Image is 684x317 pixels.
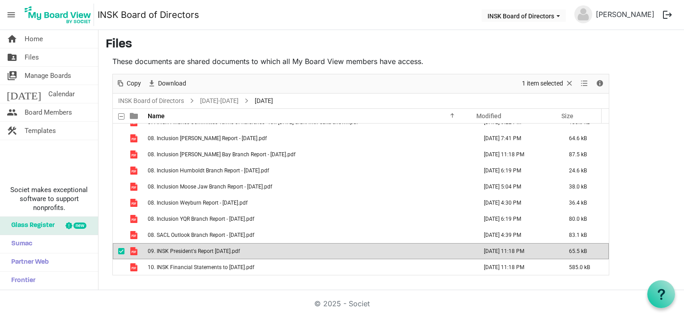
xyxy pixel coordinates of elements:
[560,179,609,195] td: 38.0 kB is template cell column header Size
[145,211,475,227] td: 08. Inclusion YQR Branch Report - September 2025.pdf is template cell column header Name
[25,30,43,48] span: Home
[476,112,501,120] span: Modified
[124,146,145,163] td: is template cell column header type
[98,6,199,24] a: INSK Board of Directors
[475,227,560,243] td: September 17, 2025 4:39 PM column header Modified
[560,163,609,179] td: 24.6 kB is template cell column header Size
[475,211,560,227] td: September 15, 2025 6:19 PM column header Modified
[145,243,475,259] td: 09. INSK President's Report Sept 25.pdf is template cell column header Name
[7,272,35,290] span: Frontier
[145,227,475,243] td: 08. SACL Outlook Branch Report - September 2025.pdf is template cell column header Name
[106,37,677,52] h3: Files
[519,74,577,93] div: Clear selection
[475,179,560,195] td: September 17, 2025 5:04 PM column header Modified
[314,299,370,308] a: © 2025 - Societ
[25,122,56,140] span: Templates
[475,163,560,179] td: September 15, 2025 6:19 PM column header Modified
[579,78,590,89] button: View dropdownbutton
[592,74,607,93] div: Details
[574,5,592,23] img: no-profile-picture.svg
[124,130,145,146] td: is template cell column header type
[113,211,124,227] td: checkbox
[113,146,124,163] td: checkbox
[560,259,609,275] td: 585.0 kB is template cell column header Size
[560,211,609,227] td: 80.0 kB is template cell column header Size
[560,243,609,259] td: 65.5 kB is template cell column header Size
[7,30,17,48] span: home
[658,5,677,24] button: logout
[124,179,145,195] td: is template cell column header type
[113,163,124,179] td: checkbox
[148,151,295,158] span: 08. Inclusion [PERSON_NAME] Bay Branch Report - [DATE].pdf
[48,85,75,103] span: Calendar
[145,195,475,211] td: 08. Inclusion Weyburn Report - September 2025.pdf is template cell column header Name
[124,163,145,179] td: is template cell column header type
[7,122,17,140] span: construction
[148,248,240,254] span: 09. INSK President's Report [DATE].pdf
[25,67,71,85] span: Manage Boards
[145,179,475,195] td: 08. Inclusion Moose Jaw Branch Report - September 2025.pdf is template cell column header Name
[475,259,560,275] td: September 18, 2025 11:18 PM column header Modified
[126,78,142,89] span: Copy
[561,112,573,120] span: Size
[7,235,32,253] span: Sumac
[594,78,606,89] button: Details
[145,259,475,275] td: 10. INSK Financial Statements to July 31, 2025.pdf is template cell column header Name
[116,95,186,107] a: INSK Board of Directors
[521,78,576,89] button: Selection
[560,130,609,146] td: 64.6 kB is template cell column header Size
[144,74,189,93] div: Download
[521,78,564,89] span: 1 item selected
[145,163,475,179] td: 08. Inclusion Humboldt Branch Report - September 2025.pdf is template cell column header Name
[112,56,609,67] p: These documents are shared documents to which all My Board View members have access.
[148,200,248,206] span: 08. Inclusion Weyburn Report - [DATE].pdf
[124,259,145,275] td: is template cell column header type
[25,48,39,66] span: Files
[145,146,475,163] td: 08. Inclusion Hudson Bay Branch Report - September 2025.pdf is template cell column header Name
[113,259,124,275] td: checkbox
[475,130,560,146] td: September 17, 2025 7:41 PM column header Modified
[115,78,143,89] button: Copy
[560,227,609,243] td: 83.1 kB is template cell column header Size
[148,264,254,270] span: 10. INSK Financial Statements to [DATE].pdf
[7,253,49,271] span: Partner Web
[148,119,358,125] span: 07. INSK Finance Committee Terms of Reference - rev. [DATE] draft with edits shown.pdf
[124,211,145,227] td: is template cell column header type
[7,217,55,235] span: Glass Register
[113,195,124,211] td: checkbox
[3,6,20,23] span: menu
[475,243,560,259] td: September 18, 2025 11:18 PM column header Modified
[560,195,609,211] td: 36.4 kB is template cell column header Size
[146,78,188,89] button: Download
[25,103,72,121] span: Board Members
[592,5,658,23] a: [PERSON_NAME]
[113,227,124,243] td: checkbox
[113,243,124,259] td: checkbox
[7,67,17,85] span: switch_account
[145,130,475,146] td: 08. Inclusion Creighton Branch Report - September 2025.pdf is template cell column header Name
[22,4,98,26] a: My Board View Logo
[560,146,609,163] td: 87.5 kB is template cell column header Size
[148,112,165,120] span: Name
[253,95,275,107] span: [DATE]
[113,74,144,93] div: Copy
[148,184,272,190] span: 08. Inclusion Moose Jaw Branch Report - [DATE].pdf
[113,130,124,146] td: checkbox
[124,195,145,211] td: is template cell column header type
[148,232,254,238] span: 08. SACL Outlook Branch Report - [DATE].pdf
[475,146,560,163] td: September 18, 2025 11:18 PM column header Modified
[113,179,124,195] td: checkbox
[124,227,145,243] td: is template cell column header type
[124,243,145,259] td: is template cell column header type
[482,9,566,22] button: INSK Board of Directors dropdownbutton
[7,85,41,103] span: [DATE]
[4,185,94,212] span: Societ makes exceptional software to support nonprofits.
[198,95,240,107] a: [DATE]-[DATE]
[148,216,254,222] span: 08. Inclusion YQR Branch Report - [DATE].pdf
[475,195,560,211] td: September 17, 2025 4:30 PM column header Modified
[157,78,187,89] span: Download
[148,135,267,141] span: 08. Inclusion [PERSON_NAME] Report - [DATE].pdf
[22,4,94,26] img: My Board View Logo
[7,103,17,121] span: people
[577,74,592,93] div: View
